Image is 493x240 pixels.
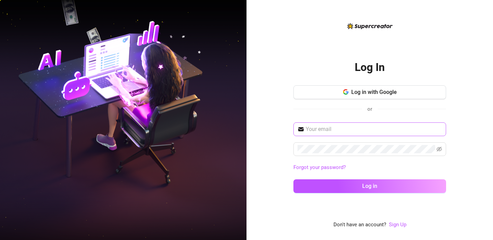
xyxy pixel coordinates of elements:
a: Sign Up [389,221,406,228]
span: or [367,106,372,112]
img: logo-BBDzfeDw.svg [347,23,393,29]
input: Your email [306,125,442,133]
span: eye-invisible [437,146,442,152]
a: Forgot your password? [293,164,446,172]
a: Forgot your password? [293,164,346,170]
span: Log in with Google [351,89,397,95]
h2: Log In [355,60,385,74]
a: Sign Up [389,221,406,229]
span: Log in [362,183,377,189]
span: Don't have an account? [333,221,386,229]
button: Log in [293,179,446,193]
button: Log in with Google [293,85,446,99]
